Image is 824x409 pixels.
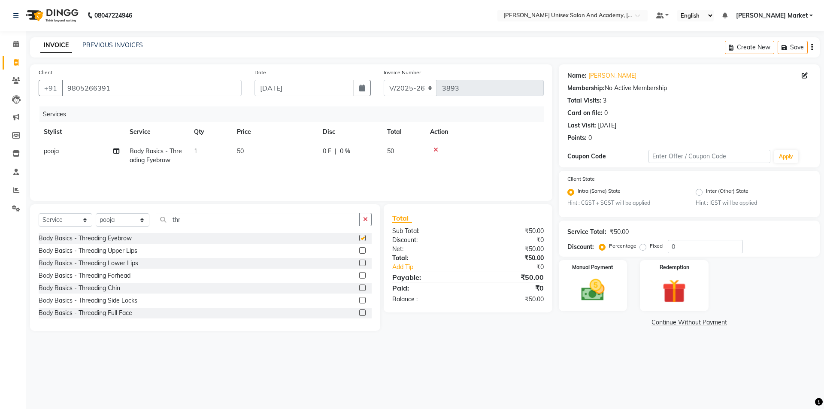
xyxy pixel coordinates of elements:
[62,80,242,96] input: Search by Name/Mobile/Email/Code
[340,147,350,156] span: 0 %
[232,122,318,142] th: Price
[468,236,550,245] div: ₹0
[655,276,694,306] img: _gift.svg
[22,3,81,27] img: logo
[588,133,592,142] div: 0
[386,263,482,272] a: Add Tip
[386,245,468,254] div: Net:
[39,106,550,122] div: Services
[39,234,132,243] div: Body Basics - Threading Eyebrow
[82,41,143,49] a: PREVIOUS INVOICES
[386,254,468,263] div: Total:
[609,242,636,250] label: Percentage
[567,152,648,161] div: Coupon Code
[384,69,421,76] label: Invoice Number
[194,147,197,155] span: 1
[387,147,394,155] span: 50
[156,213,360,226] input: Search or Scan
[39,246,137,255] div: Body Basics - Threading Upper Lips
[560,318,818,327] a: Continue Without Payment
[124,122,189,142] th: Service
[318,122,382,142] th: Disc
[468,272,550,282] div: ₹50.00
[603,96,606,105] div: 3
[468,227,550,236] div: ₹50.00
[237,147,244,155] span: 50
[578,187,621,197] label: Intra (Same) State
[736,11,808,20] span: [PERSON_NAME] Market
[386,272,468,282] div: Payable:
[468,295,550,304] div: ₹50.00
[468,254,550,263] div: ₹50.00
[567,227,606,236] div: Service Total:
[572,264,613,271] label: Manual Payment
[725,41,774,54] button: Create New
[648,150,770,163] input: Enter Offer / Coupon Code
[254,69,266,76] label: Date
[425,122,544,142] th: Action
[39,259,138,268] div: Body Basics - Threading Lower Lips
[567,242,594,251] div: Discount:
[39,284,120,293] div: Body Basics - Threading Chin
[567,109,603,118] div: Card on file:
[567,84,605,93] div: Membership:
[598,121,616,130] div: [DATE]
[94,3,132,27] b: 08047224946
[39,69,52,76] label: Client
[392,214,412,223] span: Total
[610,227,629,236] div: ₹50.00
[604,109,608,118] div: 0
[774,150,798,163] button: Apply
[323,147,331,156] span: 0 F
[44,147,59,155] span: pooja
[130,147,182,164] span: Body Basics - Threading Eyebrow
[567,84,811,93] div: No Active Membership
[335,147,336,156] span: |
[386,283,468,293] div: Paid:
[468,283,550,293] div: ₹0
[386,227,468,236] div: Sub Total:
[468,245,550,254] div: ₹50.00
[574,276,612,304] img: _cash.svg
[189,122,232,142] th: Qty
[567,71,587,80] div: Name:
[567,121,596,130] div: Last Visit:
[567,133,587,142] div: Points:
[696,199,811,207] small: Hint : IGST will be applied
[39,309,132,318] div: Body Basics - Threading Full Face
[40,38,72,53] a: INVOICE
[39,271,130,280] div: Body Basics - Threading Forhead
[567,199,683,207] small: Hint : CGST + SGST will be applied
[39,296,137,305] div: Body Basics - Threading Side Locks
[482,263,550,272] div: ₹0
[660,264,689,271] label: Redemption
[778,41,808,54] button: Save
[650,242,663,250] label: Fixed
[386,295,468,304] div: Balance :
[39,80,63,96] button: +91
[386,236,468,245] div: Discount:
[706,187,748,197] label: Inter (Other) State
[567,96,601,105] div: Total Visits:
[567,175,595,183] label: Client State
[382,122,425,142] th: Total
[588,71,636,80] a: [PERSON_NAME]
[39,122,124,142] th: Stylist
